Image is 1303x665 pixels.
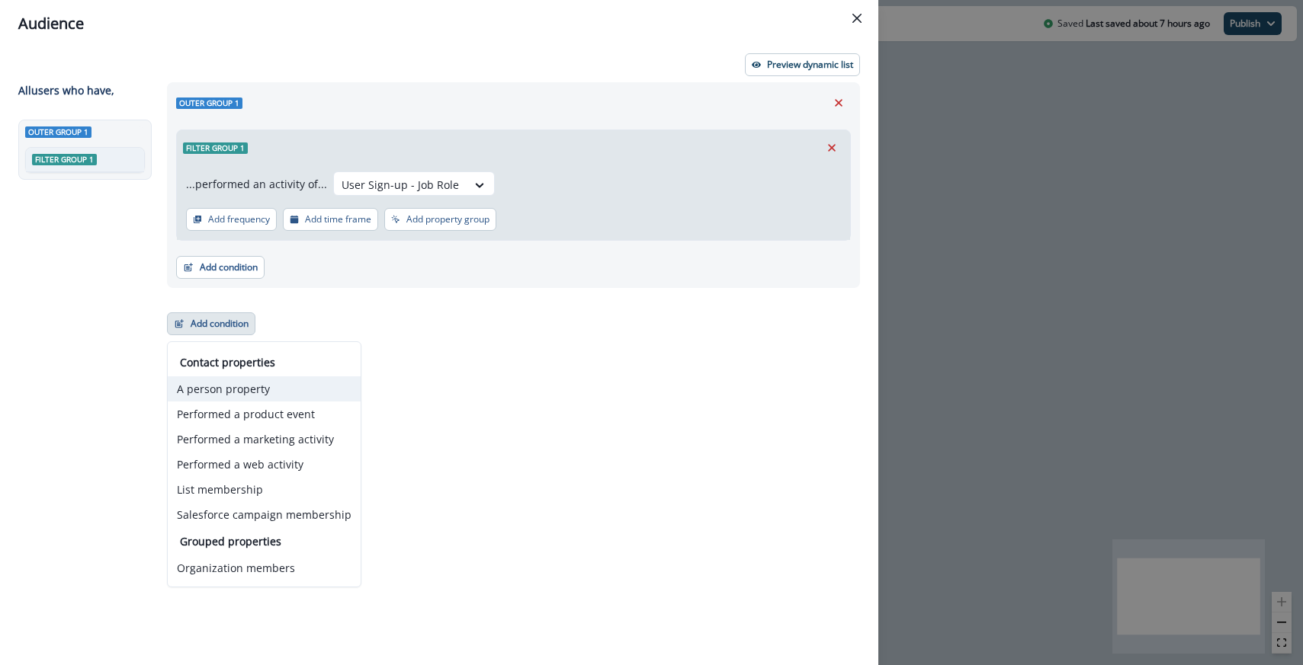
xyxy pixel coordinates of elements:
[168,477,361,502] button: List membership
[283,208,378,231] button: Add time frame
[180,533,348,549] p: Grouped properties
[25,126,91,138] span: Outer group 1
[845,6,869,30] button: Close
[767,59,853,70] p: Preview dynamic list
[168,427,361,452] button: Performed a marketing activity
[384,208,496,231] button: Add property group
[820,136,844,159] button: Remove
[745,53,860,76] button: Preview dynamic list
[208,214,270,225] p: Add frequency
[183,142,248,154] span: Filter group 1
[305,214,371,225] p: Add time frame
[168,502,361,527] button: Salesforce campaign membership
[168,555,361,580] button: Organization members
[186,176,327,192] p: ...performed an activity of...
[180,354,348,370] p: Contact properties
[167,312,255,335] button: Add condition
[32,154,97,165] span: Filter group 1
[168,452,361,477] button: Performed a web activity
[18,82,114,98] p: All user s who have,
[176,256,265,279] button: Add condition
[826,91,851,114] button: Remove
[406,214,489,225] p: Add property group
[186,208,277,231] button: Add frequency
[18,12,860,35] div: Audience
[168,401,361,427] button: Performed a product event
[168,376,361,401] button: A person property
[176,98,242,109] span: Outer group 1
